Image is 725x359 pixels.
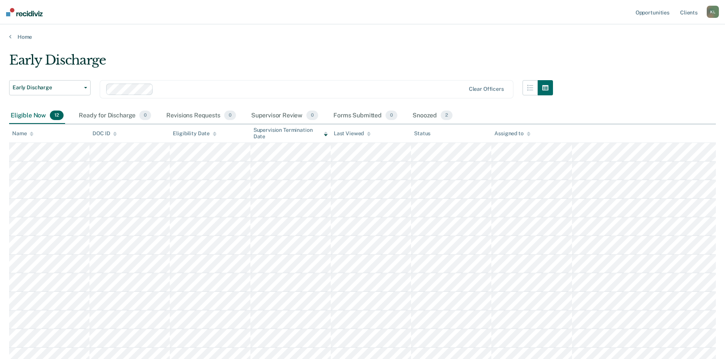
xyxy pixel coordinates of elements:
[469,86,504,92] div: Clear officers
[707,6,719,18] button: KL
[306,111,318,120] span: 0
[494,130,530,137] div: Assigned to
[9,33,716,40] a: Home
[332,108,399,124] div: Forms Submitted0
[13,84,81,91] span: Early Discharge
[6,8,43,16] img: Recidiviz
[165,108,237,124] div: Revisions Requests0
[77,108,153,124] div: Ready for Discharge0
[92,130,117,137] div: DOC ID
[173,130,217,137] div: Eligibility Date
[250,108,320,124] div: Supervisor Review0
[139,111,151,120] span: 0
[12,130,33,137] div: Name
[224,111,236,120] span: 0
[334,130,371,137] div: Last Viewed
[50,111,64,120] span: 12
[253,127,328,140] div: Supervision Termination Date
[411,108,454,124] div: Snoozed2
[386,111,397,120] span: 0
[9,52,553,74] div: Early Discharge
[441,111,453,120] span: 2
[707,6,719,18] div: K L
[9,108,65,124] div: Eligible Now12
[9,80,91,95] button: Early Discharge
[414,130,430,137] div: Status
